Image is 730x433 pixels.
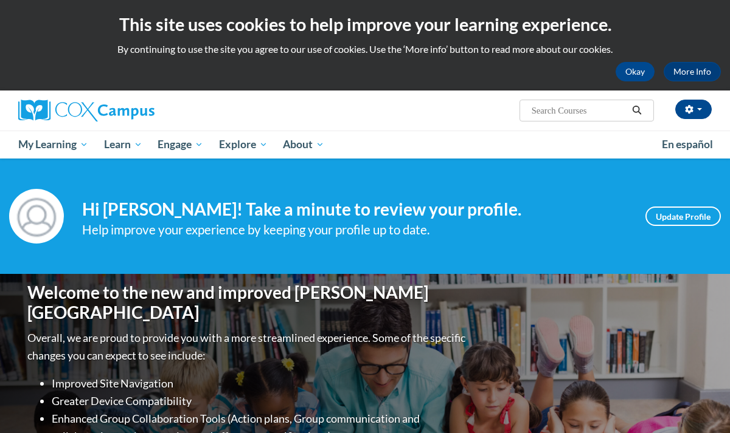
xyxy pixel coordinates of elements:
[219,137,268,152] span: Explore
[662,138,713,151] span: En español
[158,137,203,152] span: Engage
[27,329,468,364] p: Overall, we are proud to provide you with a more streamlined experience. Some of the specific cha...
[150,131,211,159] a: Engage
[654,132,721,157] a: En español
[628,103,646,118] button: Search
[675,100,712,119] button: Account Settings
[616,62,655,81] button: Okay
[52,392,468,410] li: Greater Device Compatibility
[18,100,237,121] a: Cox Campus
[27,282,468,323] h1: Welcome to the new and improved [PERSON_NAME][GEOGRAPHIC_DATA]
[18,137,88,152] span: My Learning
[18,100,155,121] img: Cox Campus
[283,137,324,152] span: About
[104,137,142,152] span: Learn
[645,206,721,226] a: Update Profile
[211,131,276,159] a: Explore
[9,12,721,36] h2: This site uses cookies to help improve your learning experience.
[82,220,627,240] div: Help improve your experience by keeping your profile up to date.
[9,131,721,159] div: Main menu
[681,384,720,423] iframe: Button to launch messaging window
[276,131,333,159] a: About
[530,103,628,118] input: Search Courses
[664,62,721,81] a: More Info
[52,375,468,392] li: Improved Site Navigation
[10,131,96,159] a: My Learning
[96,131,150,159] a: Learn
[9,43,721,56] p: By continuing to use the site you agree to our use of cookies. Use the ‘More info’ button to read...
[82,199,627,220] h4: Hi [PERSON_NAME]! Take a minute to review your profile.
[9,189,64,244] img: Profile Image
